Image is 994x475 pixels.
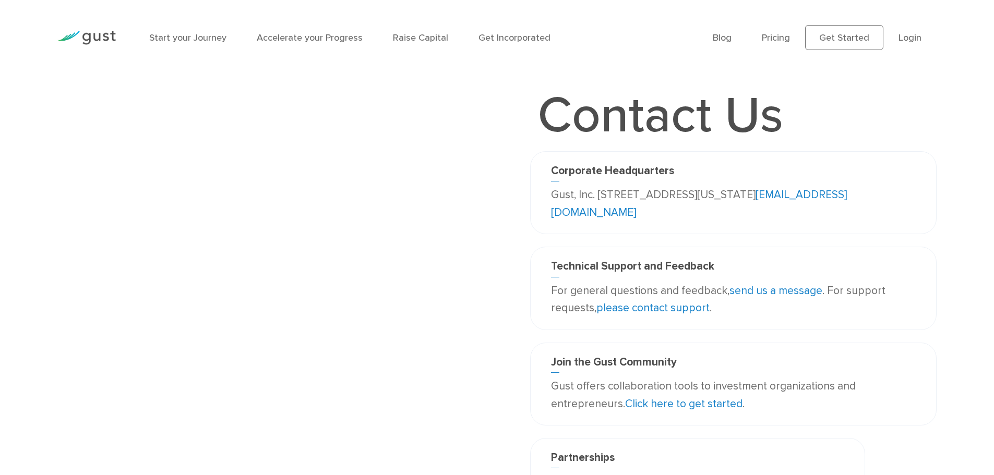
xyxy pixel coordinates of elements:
[729,284,822,297] a: send us a message
[551,377,916,412] p: Gust offers collaboration tools to investment organizations and entrepreneurs. .
[625,397,742,410] a: Click here to get started
[762,32,790,43] a: Pricing
[257,32,363,43] a: Accelerate your Progress
[596,301,710,314] a: please contact support
[551,356,916,373] h3: Join the Gust Community
[57,31,116,45] img: Gust Logo
[551,188,847,219] a: [EMAIL_ADDRESS][DOMAIN_NAME]
[899,32,921,43] a: Login
[551,260,916,277] h3: Technical Support and Feedback
[713,32,732,43] a: Blog
[551,451,844,468] h3: Partnerships
[149,32,226,43] a: Start your Journey
[551,186,916,221] p: Gust, Inc. [STREET_ADDRESS][US_STATE]
[478,32,550,43] a: Get Incorporated
[551,164,916,181] h3: Corporate Headquarters
[551,282,916,317] p: For general questions and feedback, . For support requests, .
[530,91,791,141] h1: Contact Us
[393,32,448,43] a: Raise Capital
[805,25,883,50] a: Get Started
